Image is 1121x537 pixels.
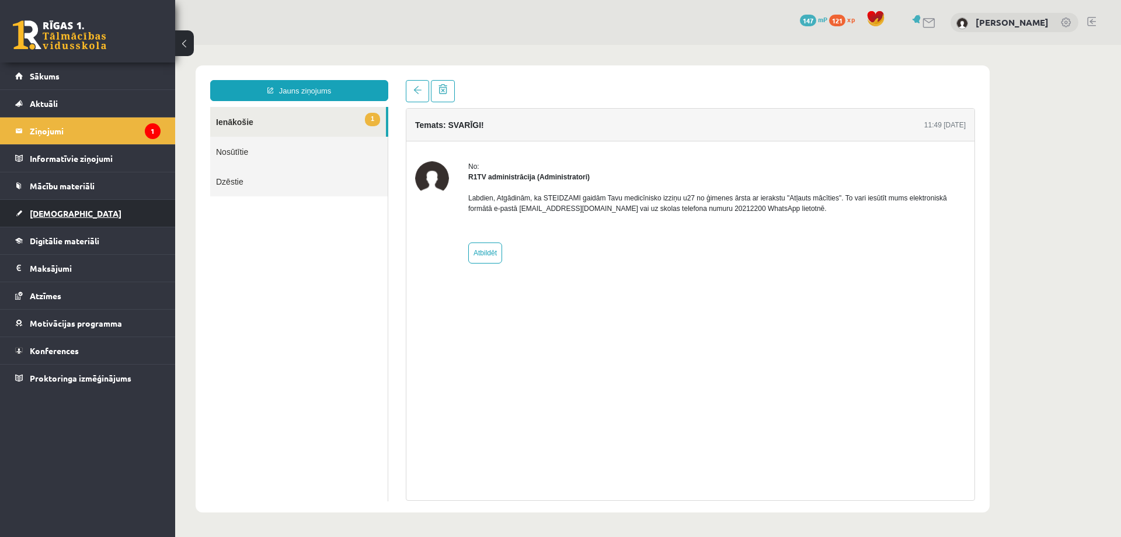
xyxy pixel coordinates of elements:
span: Mācību materiāli [30,181,95,191]
span: Konferences [30,345,79,356]
legend: Informatīvie ziņojumi [30,145,161,172]
a: Ziņojumi1 [15,117,161,144]
a: Mācību materiāli [15,172,161,199]
span: 1 [190,68,205,81]
span: xp [847,15,855,24]
i: 1 [145,123,161,139]
legend: Ziņojumi [30,117,161,144]
strong: R1TV administrācija (Administratori) [293,128,415,136]
a: 147 mP [800,15,827,24]
span: Motivācijas programma [30,318,122,328]
div: 11:49 [DATE] [749,75,791,85]
a: Atzīmes [15,282,161,309]
a: Konferences [15,337,161,364]
a: Aktuāli [15,90,161,117]
a: Informatīvie ziņojumi [15,145,161,172]
a: [DEMOGRAPHIC_DATA] [15,200,161,227]
span: 121 [829,15,845,26]
span: [DEMOGRAPHIC_DATA] [30,208,121,219]
a: Jauns ziņojums [35,35,213,56]
span: 147 [800,15,816,26]
legend: Maksājumi [30,255,161,282]
span: Aktuāli [30,98,58,109]
span: Sākums [30,71,60,81]
a: Atbildēt [293,198,327,219]
a: Nosūtītie [35,92,213,122]
img: Kristiāna Ozola [956,18,968,29]
a: Digitālie materiāli [15,227,161,254]
span: Proktoringa izmēģinājums [30,373,131,383]
a: Rīgas 1. Tālmācības vidusskola [13,20,106,50]
span: Atzīmes [30,290,61,301]
span: Labdien, Atgādinām, ka STEIDZAMI gaidām Tavu medicīnisko izziņu u27 no ģimenes ārsta ar ierakstu ... [293,149,772,168]
a: Sākums [15,63,161,89]
a: [PERSON_NAME] [976,16,1049,28]
div: No: [293,116,791,127]
img: R1TV administrācija [240,116,274,150]
a: Dzēstie [35,122,213,151]
a: 121 xp [829,15,861,24]
span: mP [818,15,827,24]
a: Motivācijas programma [15,310,161,337]
h4: Temats: SVARĪGI! [240,75,309,85]
a: Maksājumi [15,255,161,282]
span: Digitālie materiāli [30,235,99,246]
a: 1Ienākošie [35,62,211,92]
a: Proktoringa izmēģinājums [15,365,161,392]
